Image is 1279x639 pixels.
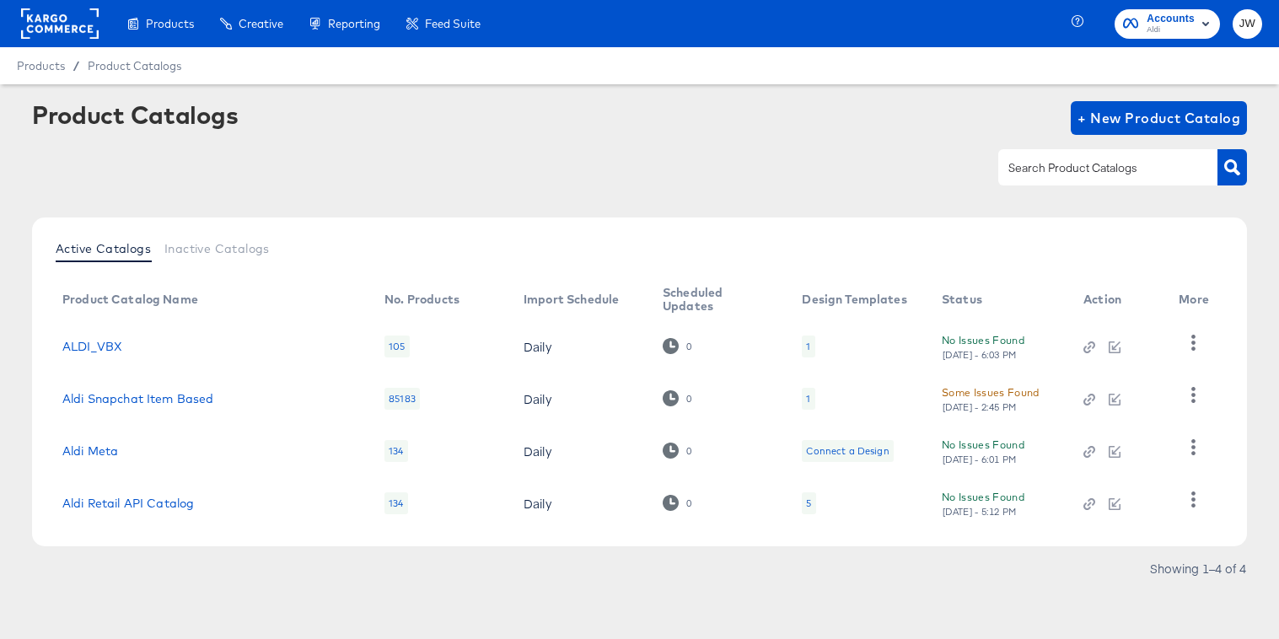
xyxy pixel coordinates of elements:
[17,59,65,72] span: Products
[1070,280,1165,320] th: Action
[663,338,692,354] div: 0
[1149,562,1247,574] div: Showing 1–4 of 4
[1147,24,1195,37] span: Aldi
[1165,280,1229,320] th: More
[164,242,270,255] span: Inactive Catalogs
[62,340,122,353] a: ALDI_VBX
[62,392,214,405] a: Aldi Snapchat Item Based
[806,497,811,510] div: 5
[62,444,118,458] a: Aldi Meta
[663,443,692,459] div: 0
[32,101,238,128] div: Product Catalogs
[1115,9,1220,39] button: AccountsAldi
[510,477,649,529] td: Daily
[384,336,409,357] div: 105
[942,401,1018,413] div: [DATE] - 2:45 PM
[1077,106,1240,130] span: + New Product Catalog
[56,242,151,255] span: Active Catalogs
[510,320,649,373] td: Daily
[510,373,649,425] td: Daily
[928,280,1070,320] th: Status
[425,17,481,30] span: Feed Suite
[685,393,692,405] div: 0
[1005,158,1185,178] input: Search Product Catalogs
[1147,10,1195,28] span: Accounts
[942,384,1040,401] div: Some Issues Found
[685,497,692,509] div: 0
[806,444,889,458] div: Connect a Design
[65,59,88,72] span: /
[510,425,649,477] td: Daily
[1239,14,1255,34] span: JW
[328,17,380,30] span: Reporting
[146,17,194,30] span: Products
[384,440,407,462] div: 134
[88,59,181,72] a: Product Catalogs
[802,440,893,462] div: Connect a Design
[62,293,198,306] div: Product Catalog Name
[806,392,810,405] div: 1
[384,293,459,306] div: No. Products
[663,390,692,406] div: 0
[384,492,407,514] div: 134
[663,286,768,313] div: Scheduled Updates
[384,388,420,410] div: 85183
[685,341,692,352] div: 0
[806,340,810,353] div: 1
[239,17,283,30] span: Creative
[802,492,815,514] div: 5
[1233,9,1262,39] button: JW
[685,445,692,457] div: 0
[524,293,619,306] div: Import Schedule
[942,384,1040,413] button: Some Issues Found[DATE] - 2:45 PM
[802,336,814,357] div: 1
[62,497,194,510] a: Aldi Retail API Catalog
[802,388,814,410] div: 1
[802,293,906,306] div: Design Templates
[663,495,692,511] div: 0
[1071,101,1247,135] button: + New Product Catalog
